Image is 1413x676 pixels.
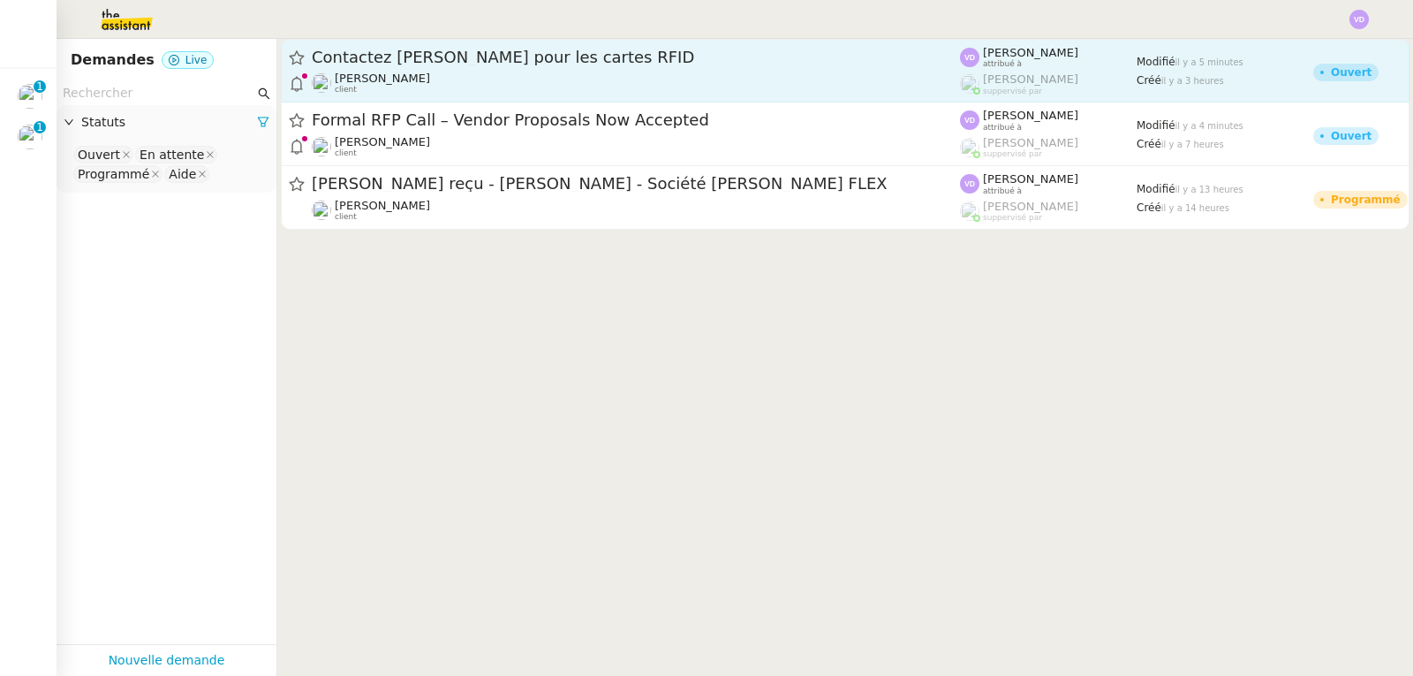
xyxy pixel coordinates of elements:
[1331,194,1401,205] div: Programmé
[335,199,430,212] span: [PERSON_NAME]
[960,46,1137,69] app-user-label: attribué à
[78,166,149,182] div: Programmé
[169,166,196,182] div: Aide
[983,200,1078,213] span: [PERSON_NAME]
[312,137,331,156] img: users%2FnSvcPnZyQ0RA1JfSOxSfyelNlJs1%2Favatar%2Fp1050537-640x427.jpg
[960,72,1137,95] app-user-label: suppervisé par
[960,136,1137,159] app-user-label: suppervisé par
[960,201,979,221] img: users%2FyQfMwtYgTqhRP2YHWHmG2s2LYaD3%2Favatar%2Fprofile-pic.png
[960,172,1137,195] app-user-label: attribué à
[312,73,331,93] img: users%2FnSvcPnZyQ0RA1JfSOxSfyelNlJs1%2Favatar%2Fp1050537-640x427.jpg
[1137,119,1175,132] span: Modifié
[960,48,979,67] img: svg
[312,49,960,65] span: Contactez [PERSON_NAME] pour les cartes RFID
[1161,140,1224,149] span: il y a 7 heures
[960,109,1137,132] app-user-label: attribué à
[1137,183,1175,195] span: Modifié
[57,105,276,140] div: Statuts
[960,110,979,130] img: svg
[983,59,1022,69] span: attribué à
[312,135,960,158] app-user-detailed-label: client
[983,213,1042,223] span: suppervisé par
[983,109,1078,122] span: [PERSON_NAME]
[335,148,357,158] span: client
[1137,74,1161,87] span: Créé
[335,72,430,85] span: [PERSON_NAME]
[312,199,960,222] app-user-detailed-label: client
[73,165,162,183] nz-select-item: Programmé
[185,54,208,66] span: Live
[1137,138,1161,150] span: Créé
[34,80,46,93] nz-badge-sup: 1
[312,176,960,192] span: [PERSON_NAME] reçu - [PERSON_NAME] - Société [PERSON_NAME] FLEX
[1349,10,1369,29] img: svg
[164,165,209,183] nz-select-item: Aide
[1137,56,1175,68] span: Modifié
[1175,185,1243,194] span: il y a 13 heures
[140,147,204,163] div: En attente
[1331,67,1371,78] div: Ouvert
[960,174,979,194] img: svg
[983,87,1042,96] span: suppervisé par
[983,186,1022,196] span: attribué à
[983,72,1078,86] span: [PERSON_NAME]
[34,121,46,133] nz-badge-sup: 1
[18,125,42,149] img: users%2FnSvcPnZyQ0RA1JfSOxSfyelNlJs1%2Favatar%2Fp1050537-640x427.jpg
[36,80,43,96] p: 1
[81,112,257,133] span: Statuts
[135,146,217,163] nz-select-item: En attente
[1161,203,1229,213] span: il y a 14 heures
[983,172,1078,186] span: [PERSON_NAME]
[335,135,430,148] span: [PERSON_NAME]
[335,212,357,222] span: client
[960,200,1137,223] app-user-label: suppervisé par
[1331,131,1371,141] div: Ouvert
[983,46,1078,59] span: [PERSON_NAME]
[960,138,979,157] img: users%2FyQfMwtYgTqhRP2YHWHmG2s2LYaD3%2Favatar%2Fprofile-pic.png
[983,149,1042,159] span: suppervisé par
[960,74,979,94] img: users%2FyQfMwtYgTqhRP2YHWHmG2s2LYaD3%2Favatar%2Fprofile-pic.png
[109,650,225,671] a: Nouvelle demande
[36,121,43,137] p: 1
[63,83,254,103] input: Rechercher
[983,136,1078,149] span: [PERSON_NAME]
[1175,57,1243,67] span: il y a 5 minutes
[1137,201,1161,214] span: Créé
[335,85,357,95] span: client
[1161,76,1224,86] span: il y a 3 heures
[71,48,155,72] nz-page-header-title: Demandes
[1175,121,1243,131] span: il y a 4 minutes
[312,72,960,95] app-user-detailed-label: client
[73,146,133,163] nz-select-item: Ouvert
[78,147,120,163] div: Ouvert
[983,123,1022,133] span: attribué à
[18,84,42,109] img: users%2FnSvcPnZyQ0RA1JfSOxSfyelNlJs1%2Favatar%2Fp1050537-640x427.jpg
[312,201,331,220] img: users%2FfjlNmCTkLiVoA3HQjY3GA5JXGxb2%2Favatar%2Fstarofservice_97480retdsc0392.png
[312,112,960,128] span: Formal RFP Call – Vendor Proposals Now Accepted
